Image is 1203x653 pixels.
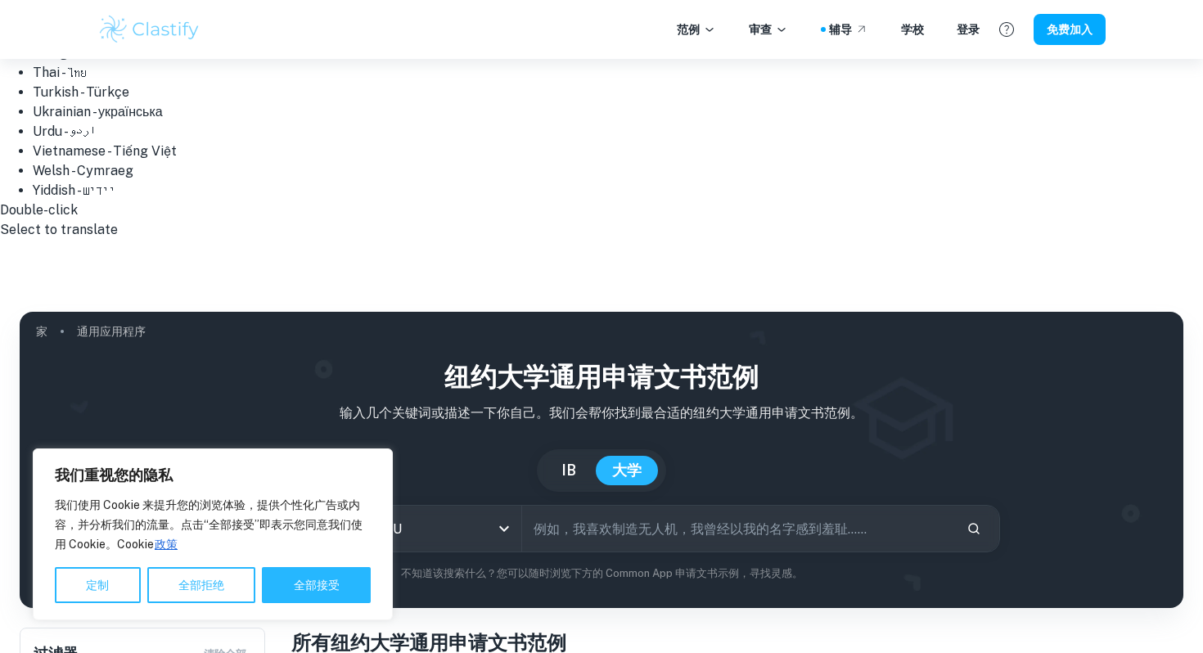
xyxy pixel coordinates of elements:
[97,13,201,46] img: Clastify 徽标
[829,20,868,38] a: 辅导
[749,23,772,36] font: 审查
[957,23,980,36] font: 登录
[147,567,256,603] button: 全部拒绝
[993,16,1021,43] button: 帮助和反馈
[522,506,953,552] input: 例如，我喜欢制造无人机，我曾经以我的名字感到羞耻......
[36,325,47,338] font: 家
[960,515,988,543] button: 搜索
[181,537,182,552] a: Cookie 政策
[901,20,924,38] a: 学校
[340,405,601,421] font: 输入几个关键词或描述一下你自己。我们会帮
[154,537,178,552] a: Cookie Policy
[1034,14,1106,44] button: 免费加入
[33,163,133,178] a: Welsh - Cymraeg
[262,567,371,603] button: 全部接受
[901,23,924,36] font: 学校
[33,124,96,139] a: Urdu - ‎‫اردو‬‎
[33,104,163,119] a: Ukrainian - українська
[493,517,516,540] button: 打开
[33,65,87,80] a: Thai - ไทย
[1047,24,1093,37] font: 免费加入
[55,567,141,603] button: 定制
[829,23,852,36] font: 辅导
[33,143,177,159] a: Vietnamese - Tiếng Việt
[444,362,759,392] font: 纽约大学通用申请文书范例
[33,84,129,100] a: Turkish - Türkçe
[401,567,803,579] font: 不知道该搜索什么？您可以随时浏览下方的 Common App 申请文书示例，寻找灵感。
[601,405,693,421] font: 你找到最合适的
[957,20,980,38] a: 登录
[561,462,576,479] font: IB
[77,325,146,338] font: 通用应用程序
[677,23,700,36] font: 范例
[693,405,863,421] font: 纽约大学通用申请文书范例。
[36,320,47,343] a: 家
[612,462,642,479] font: 大学
[178,579,224,592] font: 全部拒绝
[86,579,109,592] font: 定制
[20,312,1183,608] img: 型材盖
[155,538,178,551] font: 政策
[55,498,363,551] font: 我们使用 Cookie 来提升您的浏览体验，提供个性化广告或内容，并分析我们的流量。点击“全部接受”即表示您同意我们使用 Cookie。Cookie
[33,182,115,198] a: Yiddish - יידיש
[294,579,340,592] font: 全部接受
[55,466,173,484] font: 我们重视您的隐私
[33,448,393,620] div: 我们重视您的隐私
